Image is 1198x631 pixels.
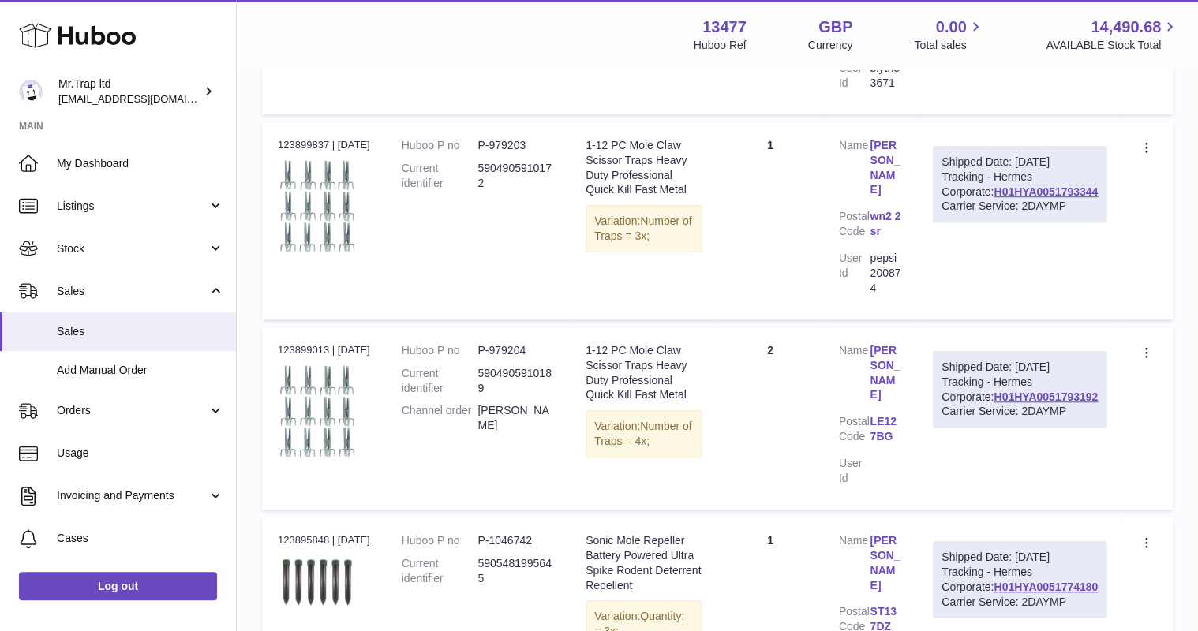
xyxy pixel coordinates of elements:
[942,155,1098,170] div: Shipped Date: [DATE]
[57,241,208,256] span: Stock
[717,122,822,319] td: 1
[477,343,554,358] dd: P-979204
[870,533,901,593] a: [PERSON_NAME]
[278,533,370,547] div: 123895848 | [DATE]
[839,209,870,243] dt: Postal Code
[1046,17,1179,53] a: 14,490.68 AVAILABLE Stock Total
[58,92,232,105] span: [EMAIL_ADDRESS][DOMAIN_NAME]
[942,404,1098,419] div: Carrier Service: 2DAYMP
[402,403,478,433] dt: Channel order
[477,403,554,433] dd: [PERSON_NAME]
[942,360,1098,375] div: Shipped Date: [DATE]
[936,17,967,38] span: 0.00
[839,251,870,296] dt: User Id
[477,138,554,153] dd: P-979203
[994,581,1098,593] a: H01HYA0051774180
[717,327,822,510] td: 2
[278,138,370,152] div: 123899837 | [DATE]
[57,199,208,214] span: Listings
[594,215,691,242] span: Number of Traps = 3x;
[402,366,478,396] dt: Current identifier
[57,363,224,378] span: Add Manual Order
[839,61,870,91] dt: User Id
[870,343,901,403] a: [PERSON_NAME]
[57,156,224,171] span: My Dashboard
[402,343,478,358] dt: Huboo P no
[594,420,691,447] span: Number of Traps = 4x;
[19,80,43,103] img: office@grabacz.eu
[477,366,554,396] dd: 5904905910189
[942,595,1098,610] div: Carrier Service: 2DAYMP
[942,199,1098,214] div: Carrier Service: 2DAYMP
[839,138,870,202] dt: Name
[477,556,554,586] dd: 5905481995645
[57,324,224,339] span: Sales
[278,552,357,612] img: $_57.JPG
[870,61,901,91] dd: blythe3671
[1046,38,1179,53] span: AVAILABLE Stock Total
[933,541,1106,618] div: Tracking - Hermes Corporate:
[586,410,702,457] div: Variation:
[870,138,901,198] a: [PERSON_NAME]
[19,572,217,600] a: Log out
[818,17,852,38] strong: GBP
[808,38,853,53] div: Currency
[1091,17,1161,38] span: 14,490.68
[586,533,702,593] div: Sonic Mole Repeller Battery Powered Ultra Spike Rodent Deterrent Repellent
[933,351,1106,428] div: Tracking - Hermes Corporate:
[586,343,702,403] div: 1-12 PC Mole Claw Scissor Traps Heavy Duty Professional Quick Kill Fast Metal
[402,533,478,548] dt: Huboo P no
[402,556,478,586] dt: Current identifier
[278,343,370,357] div: 123899013 | [DATE]
[57,446,224,461] span: Usage
[694,38,747,53] div: Huboo Ref
[933,146,1106,223] div: Tracking - Hermes Corporate:
[57,284,208,299] span: Sales
[586,138,702,198] div: 1-12 PC Mole Claw Scissor Traps Heavy Duty Professional Quick Kill Fast Metal
[477,533,554,548] dd: P-1046742
[477,161,554,191] dd: 5904905910172
[402,161,478,191] dt: Current identifier
[57,488,208,503] span: Invoicing and Payments
[58,77,200,106] div: Mr.Trap ltd
[994,185,1098,198] a: H01HYA0051793344
[839,414,870,448] dt: Postal Code
[402,138,478,153] dt: Huboo P no
[586,205,702,252] div: Variation:
[839,343,870,407] dt: Name
[278,362,357,458] img: $_57.JPG
[870,251,901,296] dd: pepsi200874
[994,390,1098,403] a: H01HYA0051793192
[839,533,870,597] dt: Name
[278,157,357,253] img: $_57.JPG
[942,550,1098,565] div: Shipped Date: [DATE]
[57,531,224,546] span: Cases
[914,17,984,53] a: 0.00 Total sales
[702,17,747,38] strong: 13477
[870,414,901,444] a: LE12 7BG
[839,456,870,486] dt: User Id
[914,38,984,53] span: Total sales
[870,209,901,239] a: wn2 2sr
[57,403,208,418] span: Orders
